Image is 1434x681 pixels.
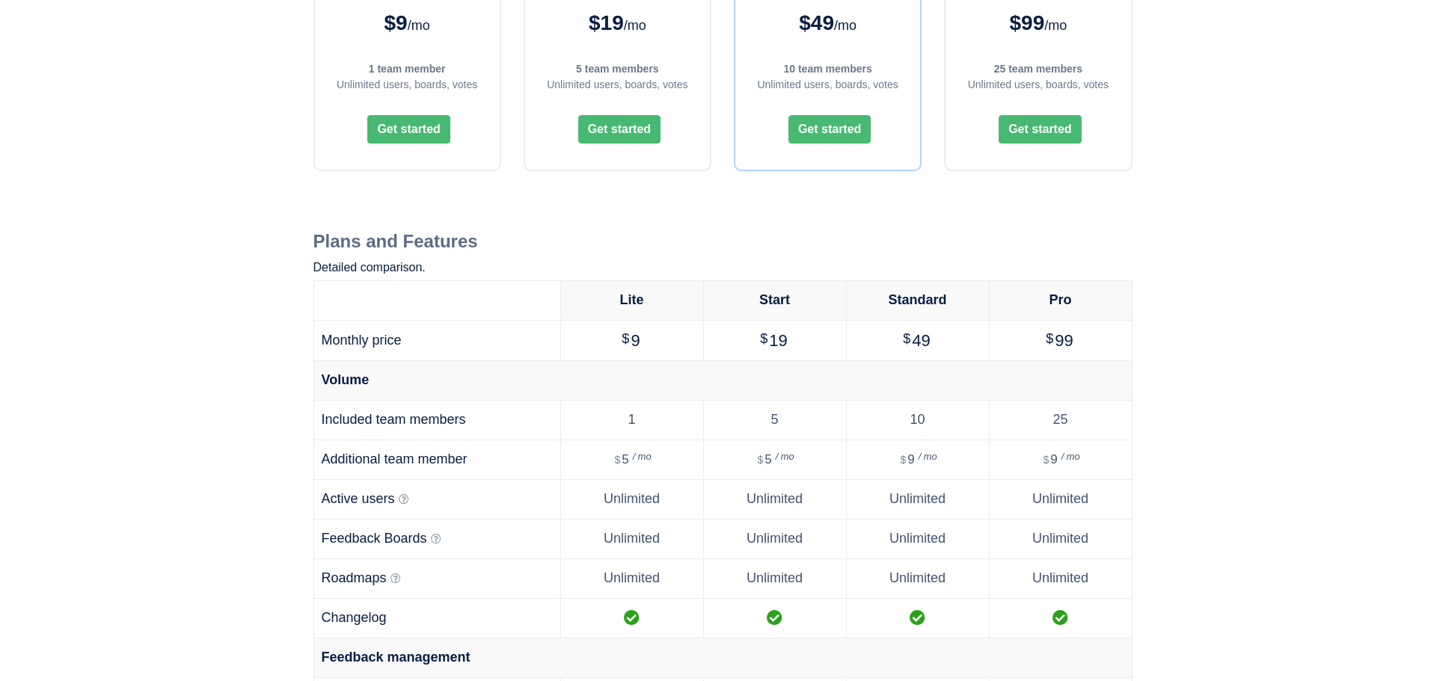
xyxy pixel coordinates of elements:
[313,440,560,479] td: Additional team member
[750,77,905,93] div: Unlimited users, boards, votes
[788,115,871,144] button: Get started
[889,491,946,506] span: Unlimited
[1044,18,1067,33] span: /mo
[912,331,930,350] span: 49
[750,7,905,39] div: $49
[576,63,659,75] strong: 5 team members
[313,231,1133,253] h2: Plans and Features
[313,320,560,360] td: Monthly price
[408,18,430,33] span: /mo
[747,570,803,585] span: Unlimited
[765,452,790,466] span: 5
[1046,331,1053,346] span: $
[367,115,450,144] button: Get started
[760,331,767,346] span: $
[907,452,933,466] span: 9
[540,7,695,39] div: $19
[889,570,946,585] span: Unlimited
[622,331,629,346] span: $
[783,63,871,75] strong: 10 team members
[757,454,763,466] span: $
[614,454,620,466] span: $
[624,18,646,33] span: /mo
[1061,451,1080,462] sup: / mo
[578,115,661,144] button: Get started
[322,531,427,546] span: Feedback Boards
[910,412,925,427] span: 10
[834,18,857,33] span: /mo
[313,360,1132,400] td: Volume
[1050,452,1076,466] span: 9
[540,77,695,93] div: Unlimited users, boards, votes
[919,451,937,462] sup: / mo
[633,451,652,462] sup: / mo
[330,7,485,39] div: $9
[313,400,560,440] td: Included team members
[313,259,1133,277] p: Detailed comparison.
[313,598,560,638] td: Changelog
[1032,570,1088,585] span: Unlimited
[703,280,846,320] th: Start
[994,63,1082,75] strong: 25 team members
[960,7,1115,39] div: $99
[1052,412,1067,427] span: 25
[604,491,660,506] span: Unlimited
[747,491,803,506] span: Unlimited
[313,638,1132,677] td: Feedback management
[322,570,387,585] span: Roadmaps
[322,491,395,506] span: Active users
[560,280,703,320] th: Lite
[628,412,635,427] span: 1
[604,531,660,546] span: Unlimited
[631,331,640,350] span: 9
[776,451,794,462] sup: / mo
[846,280,989,320] th: Standard
[770,412,778,427] span: 5
[330,77,485,93] div: Unlimited users, boards, votes
[900,454,906,466] span: $
[769,331,787,350] span: 19
[989,280,1132,320] th: Pro
[960,77,1115,93] div: Unlimited users, boards, votes
[1043,454,1049,466] span: $
[1032,531,1088,546] span: Unlimited
[889,531,946,546] span: Unlimited
[622,452,647,466] span: 5
[604,570,660,585] span: Unlimited
[369,63,446,75] strong: 1 team member
[747,531,803,546] span: Unlimited
[1032,491,1088,506] span: Unlimited
[1055,331,1073,350] span: 99
[999,115,1081,144] button: Get started
[903,331,910,346] span: $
